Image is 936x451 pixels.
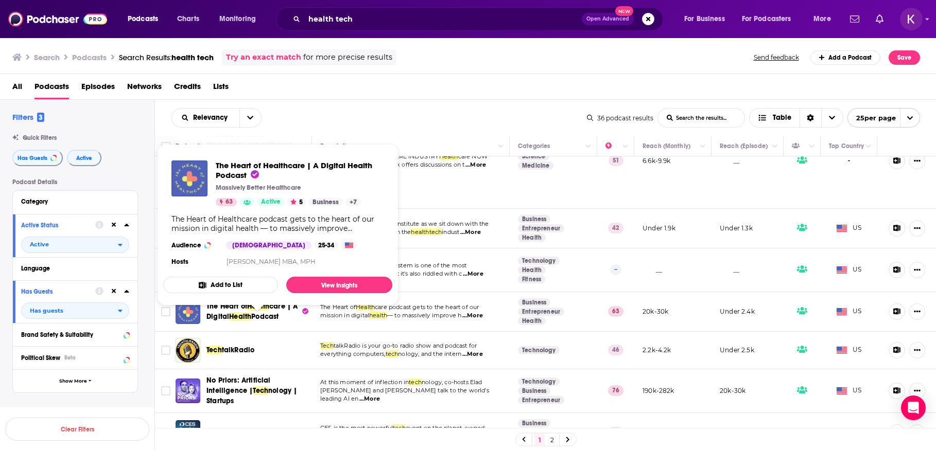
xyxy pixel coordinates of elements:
a: 63 [216,198,237,206]
button: Active [67,150,101,166]
h2: filter dropdown [21,302,129,319]
span: health [369,312,387,319]
a: Active [257,198,285,206]
p: 20k-30k [643,307,668,316]
a: +7 [345,198,361,206]
div: Brand Safety & Suitability [21,331,120,338]
a: [PERSON_NAME] MBA, MPH [227,258,316,265]
button: open menu [847,108,920,128]
span: 3 [37,113,44,122]
a: Health [518,317,546,325]
button: Choose View [749,108,843,128]
span: talkRadio [222,346,255,354]
a: TechtalkRadio [176,338,200,363]
button: Send feedback [751,53,802,62]
a: Health [518,266,546,274]
a: Networks [127,78,162,99]
button: Column Actions [862,140,875,153]
p: Under 1.9k [643,224,675,232]
div: Power Score [605,140,620,152]
span: care system is one of the most [378,262,466,269]
button: 5 [287,198,306,206]
div: Beta [64,354,76,361]
h3: Podcasts [72,52,107,62]
span: Political Skew [21,354,60,362]
button: Column Actions [619,140,632,153]
span: Toggle select row [161,386,170,395]
button: Column Actions [769,140,781,153]
a: Business [518,387,550,395]
button: Active Status [21,219,95,231]
span: care NOW [458,153,488,160]
span: health tech [171,52,214,62]
span: Health [439,153,458,160]
div: Has Guests [792,140,806,152]
a: Entrepreneur [518,308,564,316]
button: open menu [120,11,171,27]
span: Podcast [251,312,279,321]
button: open menu [735,11,806,27]
a: Episodes [81,78,115,99]
div: Language [21,265,123,272]
span: Tech [253,386,268,395]
div: Reach (Monthly) [643,140,690,152]
a: Show notifications dropdown [872,10,888,28]
button: Column Actions [582,140,595,153]
button: Save [889,50,920,65]
span: Quick Filters [23,134,57,141]
a: 1 [534,434,545,446]
div: [DEMOGRAPHIC_DATA] [226,241,311,249]
span: Active [30,242,49,247]
span: Credits [174,78,201,99]
span: 25 per page [848,110,896,126]
span: Has Guests [18,155,47,161]
button: Has Guests [21,285,95,298]
button: Show More Button [909,383,925,399]
button: open menu [239,109,261,127]
p: Massively Better Healthcare [216,184,301,192]
span: tech [409,378,422,386]
span: New [615,6,634,16]
a: Technology [518,346,560,354]
div: Categories [518,140,550,152]
span: ...More [465,161,486,169]
p: Under 2.4k [720,307,755,316]
a: Health [518,233,546,242]
span: The Heart of Healthcare | A Digital Health Podcast [216,160,372,180]
a: All [12,78,22,99]
img: No Priors: Artificial Intelligence | Technology | Startups [176,378,200,403]
div: Search podcasts, credits, & more... [286,7,673,31]
span: care podcast gets to the heart of our [375,303,479,311]
span: Join the UCSF Rosenman Institute as we sit down with the [320,220,489,227]
div: Top Country [829,140,864,152]
p: 20k-30k [720,386,746,395]
p: __ [720,265,739,274]
p: 2.2k-4.2k [643,346,671,354]
a: Medicine [518,161,553,170]
a: Entrepreneur [518,224,564,232]
p: Podcast Details [12,178,138,186]
span: CARE INDUSTRY [390,153,439,160]
a: Entrepreneur [518,396,564,404]
span: Logged in as kwignall [900,8,923,30]
button: Brand Safety & Suitability [21,328,129,340]
button: open menu [806,11,844,27]
button: Language [21,262,129,275]
a: Lists [213,78,229,99]
h2: Choose List sort [171,108,262,128]
span: [PERSON_NAME] and [PERSON_NAME] talk to the world's leading AI en [320,387,489,402]
span: Relevancy [193,114,231,121]
button: Open AdvancedNew [582,13,634,25]
button: Has Guests [12,150,63,166]
button: open menu [21,302,129,319]
button: Show More Button [909,220,925,237]
span: Tech [320,342,334,349]
input: Search podcasts, credits, & more... [304,11,582,27]
button: Column Actions [697,140,709,153]
a: Try an exact match [226,51,301,63]
a: The Heart of Healthcare | A Digital Health Podcast [216,160,384,180]
img: CES Tech Talk [176,420,200,445]
button: open menu [172,114,239,121]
